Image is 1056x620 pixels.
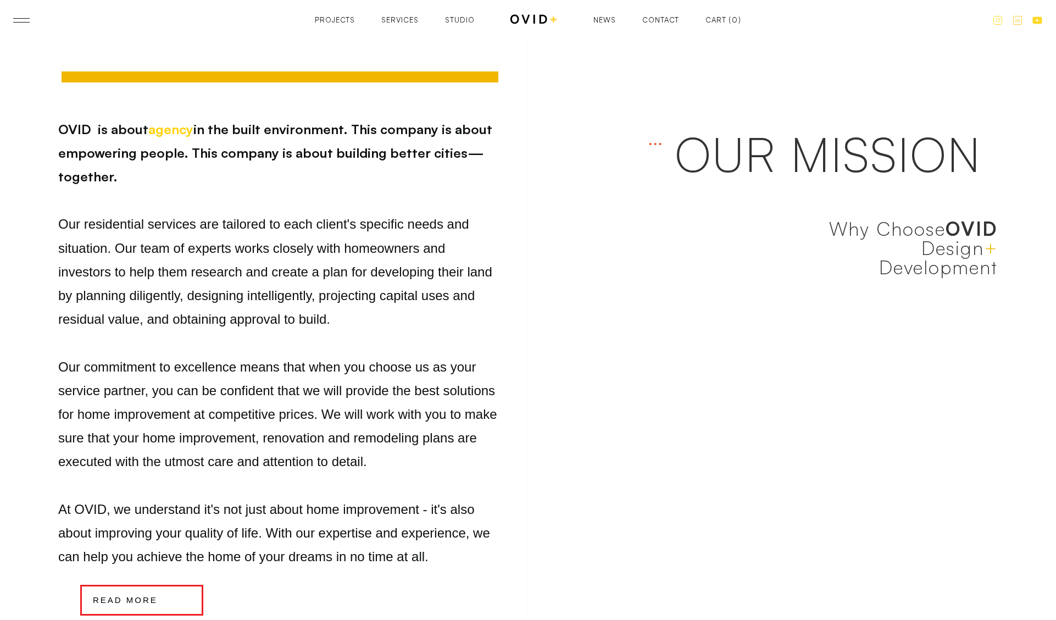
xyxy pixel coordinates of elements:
[649,219,998,276] h2: Why Choose Design Development
[80,585,203,616] a: Read More
[445,16,475,24] a: Studio
[642,16,679,24] a: Contact
[58,121,148,137] strong: OVID is about
[669,128,998,180] h1: Our Mission
[148,121,193,137] strong: agency
[984,236,998,259] span: +
[732,16,738,24] div: 0
[593,16,616,24] a: News
[58,121,492,185] strong: in the built environment. This company is about empowering people. This company is about building...
[381,16,419,24] a: Services
[705,16,726,24] div: Cart
[705,16,741,24] a: Open empty cart
[315,16,355,24] a: Projects
[738,16,741,24] div: )
[58,93,498,568] p: Our residential services are tailored to each client's specific needs and situation. Our team of ...
[729,16,731,24] div: (
[649,134,669,180] div: ...
[946,217,998,240] strong: OVID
